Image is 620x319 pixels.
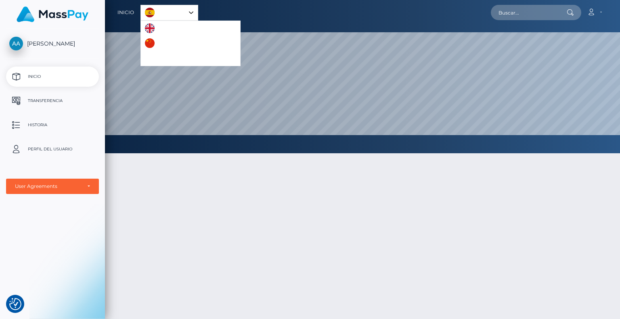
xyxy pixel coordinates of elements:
[117,4,134,21] a: Inicio
[6,67,99,87] a: Inicio
[6,139,99,159] a: Perfil del usuario
[9,119,96,131] p: Historia
[9,71,96,83] p: Inicio
[6,179,99,194] button: User Agreements
[140,21,241,66] ul: Language list
[17,6,88,22] img: MassPay
[141,21,185,36] a: English
[9,143,96,155] p: Perfil del usuario
[6,115,99,135] a: Historia
[6,91,99,111] a: Transferencia
[140,5,198,21] aside: Language selected: Español
[491,5,567,20] input: Buscar...
[6,40,99,47] span: [PERSON_NAME]
[15,183,81,190] div: User Agreements
[9,298,21,310] img: Revisit consent button
[140,5,198,21] div: Language
[9,95,96,107] p: Transferencia
[141,36,190,51] a: 中文 (简体)
[141,5,198,20] a: Español
[141,51,240,66] a: Português ([GEOGRAPHIC_DATA])
[9,298,21,310] button: Consent Preferences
